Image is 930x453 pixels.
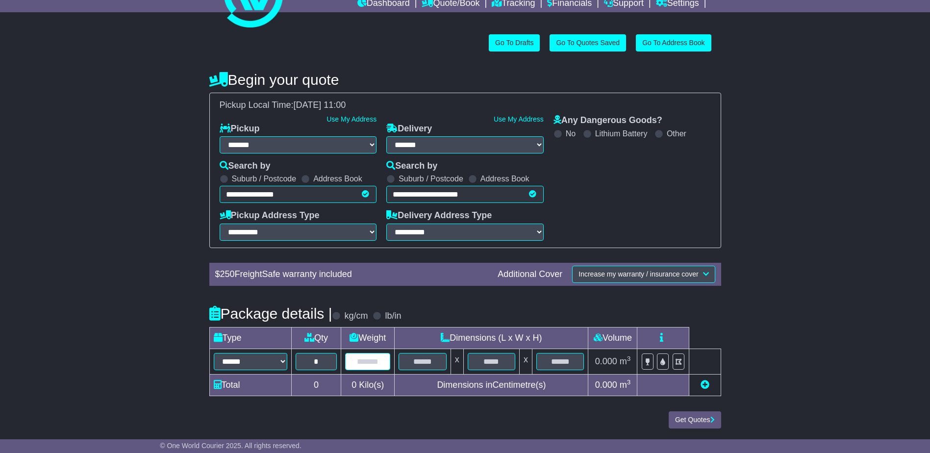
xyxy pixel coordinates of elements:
a: Go To Address Book [636,34,711,51]
label: Pickup Address Type [220,210,320,221]
td: Total [209,374,291,396]
td: Dimensions (L x W x H) [395,327,588,349]
span: [DATE] 11:00 [294,100,346,110]
label: Suburb / Postcode [232,174,297,183]
span: Increase my warranty / insurance cover [578,270,698,278]
span: © One World Courier 2025. All rights reserved. [160,442,302,450]
label: Suburb / Postcode [399,174,463,183]
label: Other [667,129,686,138]
h4: Begin your quote [209,72,721,88]
label: Address Book [313,174,362,183]
button: Increase my warranty / insurance cover [572,266,715,283]
td: Weight [341,327,395,349]
td: x [520,349,532,374]
span: m [620,380,631,390]
a: Add new item [701,380,709,390]
div: Additional Cover [493,269,567,280]
a: Go To Quotes Saved [550,34,626,51]
span: 0 [352,380,356,390]
td: Dimensions in Centimetre(s) [395,374,588,396]
button: Get Quotes [669,411,721,428]
label: kg/cm [344,311,368,322]
sup: 3 [627,355,631,362]
div: Pickup Local Time: [215,100,716,111]
label: lb/in [385,311,401,322]
a: Use My Address [494,115,544,123]
a: Use My Address [327,115,377,123]
label: Delivery Address Type [386,210,492,221]
span: m [620,356,631,366]
label: Search by [220,161,271,172]
td: Qty [291,327,341,349]
span: 0.000 [595,356,617,366]
label: Delivery [386,124,432,134]
td: x [451,349,463,374]
label: Any Dangerous Goods? [553,115,662,126]
label: Lithium Battery [595,129,648,138]
a: Go To Drafts [489,34,540,51]
td: Kilo(s) [341,374,395,396]
td: Type [209,327,291,349]
label: Address Book [480,174,529,183]
span: 250 [220,269,235,279]
label: No [566,129,576,138]
label: Search by [386,161,437,172]
label: Pickup [220,124,260,134]
sup: 3 [627,378,631,386]
td: Volume [588,327,637,349]
td: 0 [291,374,341,396]
h4: Package details | [209,305,332,322]
span: 0.000 [595,380,617,390]
div: $ FreightSafe warranty included [210,269,493,280]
